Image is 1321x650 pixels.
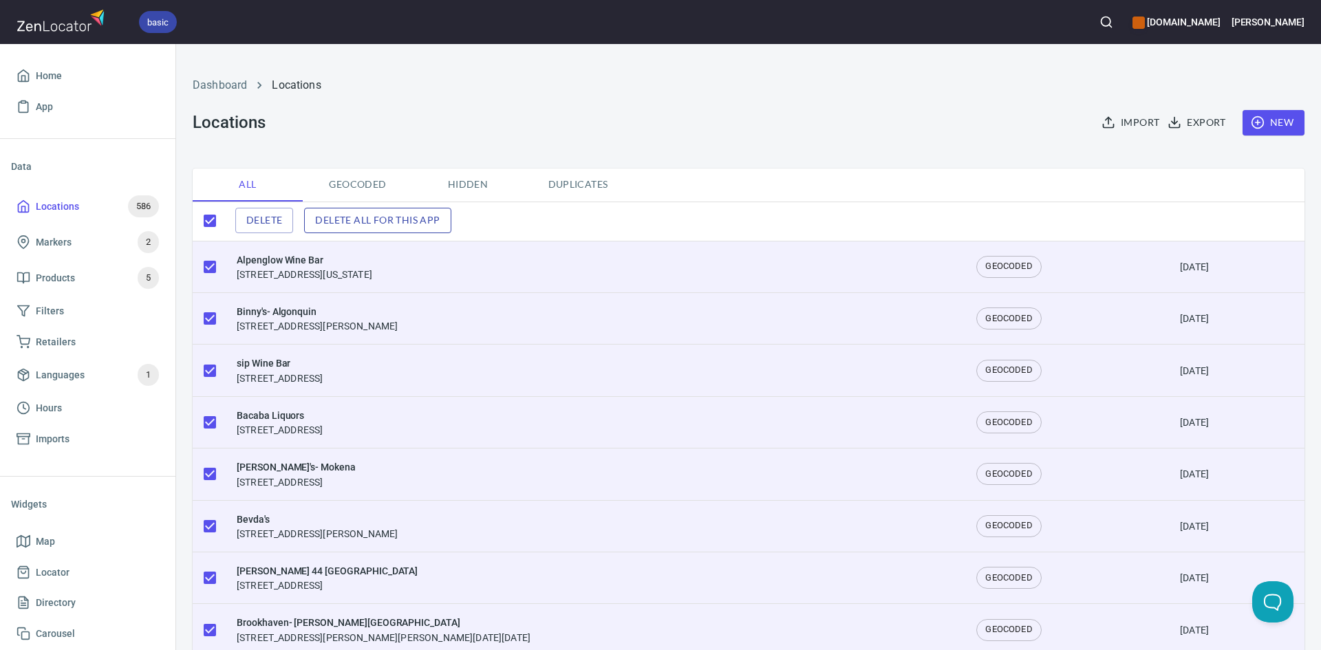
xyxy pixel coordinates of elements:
h3: Locations [193,113,265,132]
a: Filters [11,296,164,327]
div: [DATE] [1180,623,1209,637]
a: Languages1 [11,357,164,393]
h6: [PERSON_NAME] [1232,14,1304,30]
span: GEOCODED [977,260,1040,273]
th: Status [965,202,1169,241]
a: Markers2 [11,224,164,260]
li: Data [11,150,164,183]
a: Map [11,526,164,557]
span: GEOCODED [977,312,1040,325]
nav: breadcrumb [193,77,1304,94]
a: Dashboard [193,78,247,91]
button: [PERSON_NAME] [1232,7,1304,37]
div: basic [139,11,177,33]
h6: Brookhaven- [PERSON_NAME][GEOGRAPHIC_DATA] [237,615,530,630]
div: [DATE] [1180,467,1209,481]
th: Name [226,202,965,241]
a: Locations [272,78,321,91]
div: [STREET_ADDRESS][PERSON_NAME] [237,512,398,541]
span: Directory [36,594,76,611]
span: basic [139,15,177,30]
div: [STREET_ADDRESS] [237,563,418,592]
div: [DATE] [1180,260,1209,274]
span: 5 [138,270,159,286]
li: Widgets [11,488,164,521]
a: Carousel [11,618,164,649]
span: GEOCODED [977,416,1040,429]
div: [STREET_ADDRESS] [237,356,323,384]
a: Hours [11,393,164,424]
span: GEOCODED [977,623,1040,636]
div: [STREET_ADDRESS][US_STATE] [237,252,372,281]
span: Retailers [36,334,76,351]
a: App [11,91,164,122]
span: App [36,98,53,116]
span: GEOCODED [977,519,1040,532]
h6: [PERSON_NAME]'s- Mokena [237,459,356,475]
h6: [DOMAIN_NAME] [1132,14,1220,30]
a: Imports [11,424,164,455]
div: [STREET_ADDRESS][PERSON_NAME][PERSON_NAME][DATE][DATE] [237,615,530,644]
th: Created [1169,202,1304,241]
span: GEOCODED [977,572,1040,585]
a: Home [11,61,164,91]
span: Products [36,270,75,287]
h6: Binny's- Algonquin [237,304,398,319]
span: 1 [138,367,159,383]
button: Search [1091,7,1121,37]
iframe: Help Scout Beacon - Open [1252,581,1293,622]
div: [DATE] [1180,415,1209,429]
button: color-CE600E [1132,17,1145,29]
span: Map [36,533,55,550]
span: Delete all for this app [315,212,440,229]
span: Hours [36,400,62,417]
span: GEOCODED [977,364,1040,377]
span: Imports [36,431,69,448]
button: New [1243,110,1304,136]
span: New [1254,114,1293,131]
div: [STREET_ADDRESS] [237,408,323,437]
span: Export [1170,114,1225,131]
span: Duplicates [531,176,625,193]
div: [DATE] [1180,312,1209,325]
span: Hidden [421,176,515,193]
span: 586 [128,199,159,215]
span: Import [1104,114,1159,131]
a: Retailers [11,327,164,358]
button: Import [1099,110,1165,136]
span: Locator [36,564,69,581]
span: All [201,176,294,193]
span: Filters [36,303,64,320]
div: [STREET_ADDRESS] [237,459,356,488]
a: Directory [11,587,164,618]
button: Delete all for this app [304,208,451,233]
span: Locations [36,198,79,215]
button: Export [1165,110,1231,136]
img: zenlocator [17,6,109,35]
div: [DATE] [1180,364,1209,378]
a: Locator [11,557,164,588]
a: Locations586 [11,188,164,224]
span: Languages [36,367,85,384]
h6: sip Wine Bar [237,356,323,371]
span: Carousel [36,625,75,642]
div: [DATE] [1180,571,1209,585]
span: GEOCODED [977,468,1040,481]
div: Manage your apps [1132,7,1220,37]
a: Products5 [11,260,164,296]
span: 2 [138,235,159,250]
span: Home [36,67,62,85]
button: Delete [235,208,293,233]
h6: Bevda's [237,512,398,527]
span: Geocoded [311,176,405,193]
h6: [PERSON_NAME] 44 [GEOGRAPHIC_DATA] [237,563,418,578]
span: Delete [246,212,282,229]
span: Markers [36,234,72,251]
h6: Alpenglow Wine Bar [237,252,372,268]
div: [DATE] [1180,519,1209,533]
div: [STREET_ADDRESS][PERSON_NAME] [237,304,398,333]
h6: Bacaba Liquors [237,408,323,423]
